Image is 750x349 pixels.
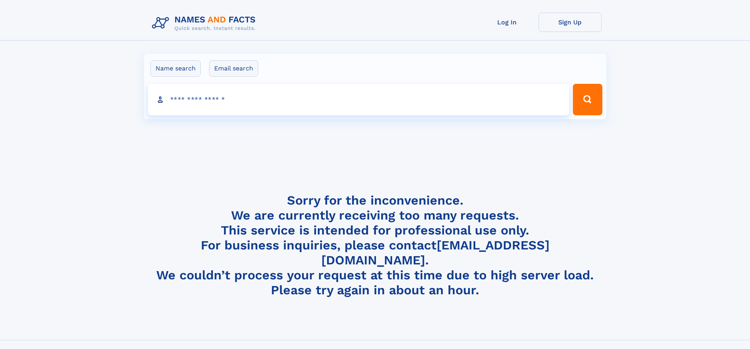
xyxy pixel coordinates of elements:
[150,60,201,77] label: Name search
[148,84,570,115] input: search input
[149,13,262,34] img: Logo Names and Facts
[321,238,550,268] a: [EMAIL_ADDRESS][DOMAIN_NAME]
[539,13,602,32] a: Sign Up
[573,84,602,115] button: Search Button
[476,13,539,32] a: Log In
[149,193,602,298] h4: Sorry for the inconvenience. We are currently receiving too many requests. This service is intend...
[209,60,258,77] label: Email search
